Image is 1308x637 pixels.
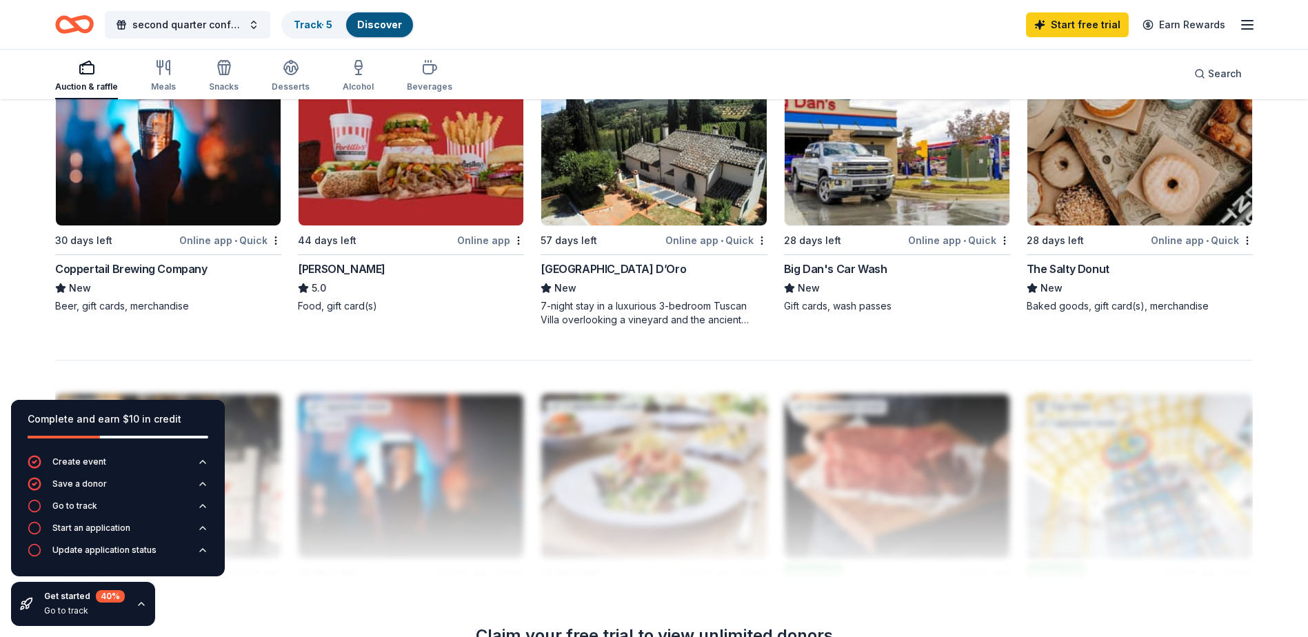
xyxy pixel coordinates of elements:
button: second quarter conference night [105,11,270,39]
img: Image for Big Dan's Car Wash [785,61,1009,225]
div: Online app [457,232,524,249]
div: Food, gift card(s) [298,299,524,313]
span: New [1040,280,1063,296]
span: 5.0 [312,280,326,296]
div: 44 days left [298,232,356,249]
a: Track· 5 [294,19,332,30]
div: Online app Quick [908,232,1010,249]
button: Save a donor [28,477,208,499]
a: Discover [357,19,402,30]
div: [PERSON_NAME] [298,261,385,277]
button: Track· 5Discover [281,11,414,39]
span: • [234,235,237,246]
button: Start an application [28,521,208,543]
button: Update application status [28,543,208,565]
div: Online app Quick [665,232,767,249]
div: Big Dan's Car Wash [784,261,887,277]
div: Beer, gift cards, merchandise [55,299,281,313]
span: second quarter conference night [132,17,243,33]
span: New [69,280,91,296]
div: Complete and earn $10 in credit [28,411,208,427]
a: Image for Villa Sogni D’Oro10 applieslast week57 days leftOnline app•Quick[GEOGRAPHIC_DATA] D’Oro... [541,61,767,327]
div: Desserts [272,81,310,92]
button: Go to track [28,499,208,521]
img: Image for Portillo's [299,61,523,225]
button: Auction & raffle [55,54,118,99]
button: Meals [151,54,176,99]
img: Image for Coppertail Brewing Company [56,61,281,225]
span: New [554,280,576,296]
span: Search [1208,65,1242,82]
a: Home [55,8,94,41]
button: Beverages [407,54,452,99]
div: Gift cards, wash passes [784,299,1010,313]
div: Go to track [44,605,125,616]
div: 57 days left [541,232,597,249]
div: [GEOGRAPHIC_DATA] D’Oro [541,261,686,277]
div: Create event [52,456,106,467]
span: • [721,235,723,246]
div: Beverages [407,81,452,92]
div: Auction & raffle [55,81,118,92]
div: 28 days left [784,232,841,249]
a: Image for Portillo'sTop rated5 applieslast week44 days leftOnline app[PERSON_NAME]5.0Food, gift c... [298,61,524,313]
a: Image for Big Dan's Car WashLocal28 days leftOnline app•QuickBig Dan's Car WashNewGift cards, was... [784,61,1010,313]
button: Desserts [272,54,310,99]
button: Create event [28,455,208,477]
a: Image for Coppertail Brewing Company1 applylast weekLocal30 days leftOnline app•QuickCoppertail B... [55,61,281,313]
span: • [963,235,966,246]
div: Save a donor [52,478,107,489]
a: Start free trial [1026,12,1129,37]
div: The Salty Donut [1027,261,1109,277]
a: Earn Rewards [1134,12,1234,37]
img: Image for Villa Sogni D’Oro [541,61,766,225]
span: New [798,280,820,296]
div: Get started [44,590,125,603]
div: Meals [151,81,176,92]
div: Start an application [52,523,130,534]
span: • [1206,235,1209,246]
button: Snacks [209,54,239,99]
div: Snacks [209,81,239,92]
div: Go to track [52,501,97,512]
button: Search [1183,60,1253,88]
div: Online app Quick [1151,232,1253,249]
div: Baked goods, gift card(s), merchandise [1027,299,1253,313]
div: Online app Quick [179,232,281,249]
img: Image for The Salty Donut [1027,61,1252,225]
button: Alcohol [343,54,374,99]
div: Coppertail Brewing Company [55,261,208,277]
div: 40 % [96,590,125,603]
div: 7-night stay in a luxurious 3-bedroom Tuscan Villa overlooking a vineyard and the ancient walled ... [541,299,767,327]
div: 30 days left [55,232,112,249]
div: Alcohol [343,81,374,92]
a: Image for The Salty Donut28 days leftOnline app•QuickThe Salty DonutNewBaked goods, gift card(s),... [1027,61,1253,313]
div: Update application status [52,545,157,556]
div: 28 days left [1027,232,1084,249]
